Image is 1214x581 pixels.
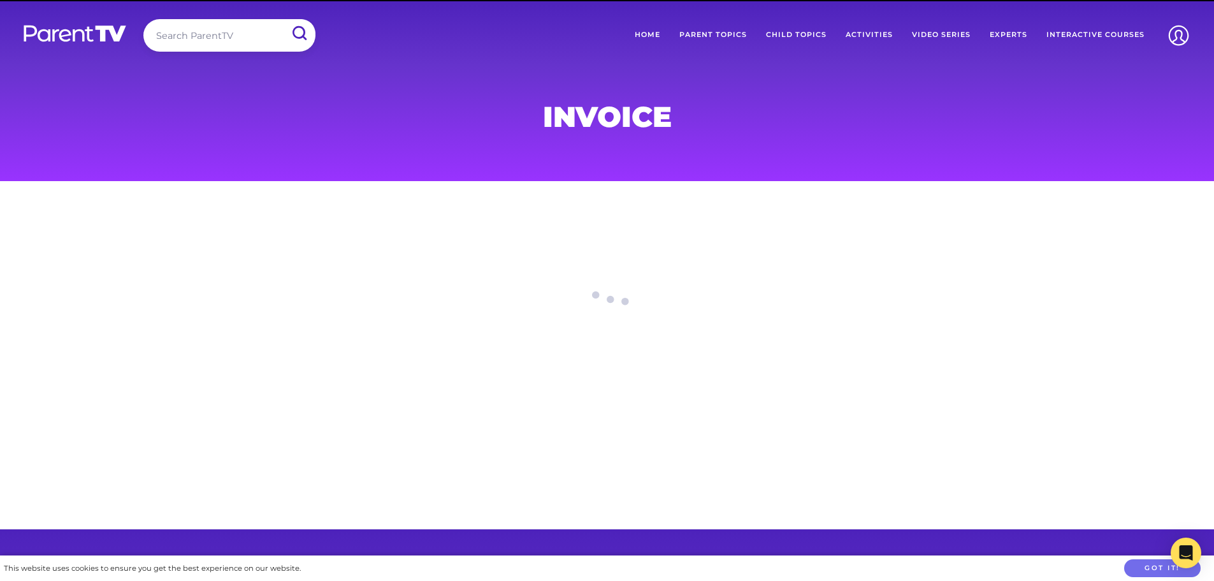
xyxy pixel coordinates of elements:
[1037,19,1154,51] a: Interactive Courses
[282,19,315,48] input: Submit
[1171,538,1201,568] div: Open Intercom Messenger
[836,19,902,51] a: Activities
[670,19,756,51] a: Parent Topics
[300,104,914,129] h1: Invoice
[1124,559,1201,578] button: Got it!
[4,562,301,575] div: This website uses cookies to ensure you get the best experience on our website.
[22,24,127,43] img: parenttv-logo-white.4c85aaf.svg
[143,19,315,52] input: Search ParentTV
[1162,19,1195,52] img: Account
[902,19,980,51] a: Video Series
[756,19,836,51] a: Child Topics
[625,19,670,51] a: Home
[980,19,1037,51] a: Experts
